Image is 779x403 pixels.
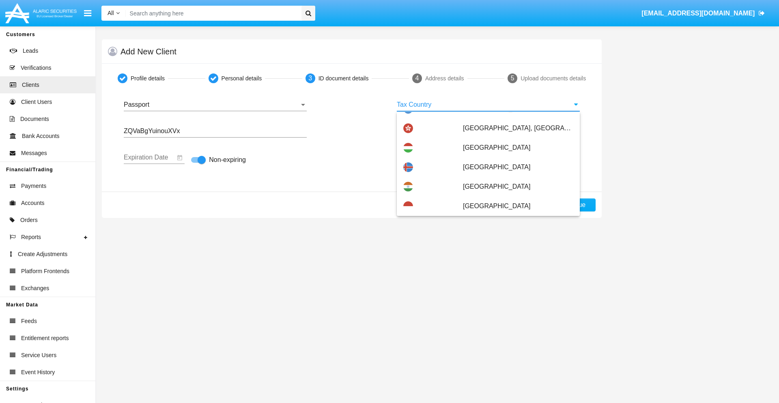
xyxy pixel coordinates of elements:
[4,1,78,25] img: Logo image
[21,317,37,325] span: Feeds
[425,74,464,83] div: Address details
[21,334,69,343] span: Entitlement reports
[22,81,39,89] span: Clients
[21,351,56,360] span: Service Users
[175,153,185,163] button: Open calendar
[463,119,573,138] span: [GEOGRAPHIC_DATA], [GEOGRAPHIC_DATA]
[521,74,586,83] div: Upload documents details
[511,75,514,82] span: 5
[463,157,573,177] span: [GEOGRAPHIC_DATA]
[23,47,38,55] span: Leads
[463,138,573,157] span: [GEOGRAPHIC_DATA]
[415,75,419,82] span: 4
[222,74,262,83] div: Personal details
[121,48,176,55] h5: Add New Client
[101,9,126,17] a: All
[21,267,69,276] span: Platform Frontends
[124,101,149,108] span: Passport
[308,75,312,82] span: 3
[21,98,52,106] span: Client Users
[18,250,67,259] span: Create Adjustments
[21,64,51,72] span: Verifications
[22,132,60,140] span: Bank Accounts
[108,10,114,16] span: All
[641,10,755,17] span: [EMAIL_ADDRESS][DOMAIN_NAME]
[126,6,299,21] input: Search
[209,155,246,165] span: Non-expiring
[21,182,46,190] span: Payments
[21,149,47,157] span: Messages
[638,2,769,25] a: [EMAIL_ADDRESS][DOMAIN_NAME]
[463,196,573,216] span: [GEOGRAPHIC_DATA]
[21,199,45,207] span: Accounts
[21,368,55,377] span: Event History
[131,74,165,83] div: Profile details
[21,233,41,241] span: Reports
[463,177,573,196] span: [GEOGRAPHIC_DATA]
[318,74,369,83] div: ID document details
[21,284,49,293] span: Exchanges
[20,216,38,224] span: Orders
[20,115,49,123] span: Documents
